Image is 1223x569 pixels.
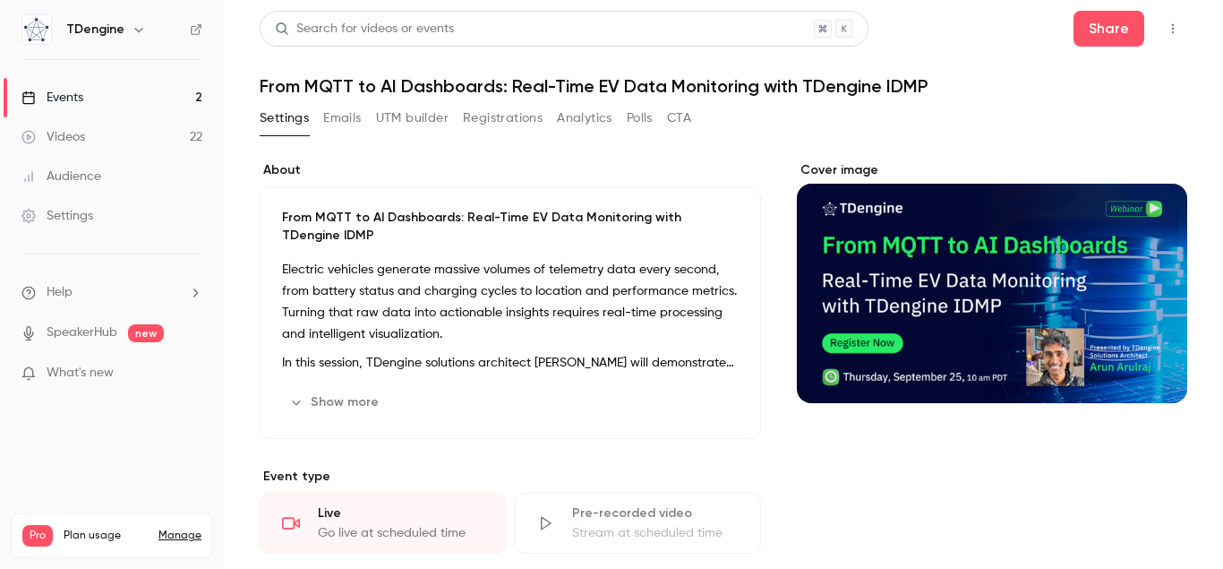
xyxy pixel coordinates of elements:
[21,283,202,302] li: help-dropdown-opener
[260,75,1187,97] h1: From MQTT to AI Dashboards: Real-Time EV Data Monitoring with TDengine IDMP
[282,388,389,417] button: Show more
[275,20,454,39] div: Search for videos or events
[21,168,101,185] div: Audience
[572,504,739,522] div: Pre-recorded video
[376,104,449,133] button: UTM builder
[21,89,83,107] div: Events
[318,524,484,542] div: Go live at scheduled time
[282,259,739,345] p: Electric vehicles generate massive volumes of telemetry data every second, from battery status an...
[797,161,1187,179] label: Cover image
[21,128,85,146] div: Videos
[797,161,1187,403] section: Cover image
[47,323,117,342] a: SpeakerHub
[158,529,201,543] a: Manage
[260,104,309,133] button: Settings
[282,352,739,374] p: In this session, TDengine solutions architect [PERSON_NAME] will demonstrate how to build an end-...
[21,207,93,225] div: Settings
[128,324,164,342] span: new
[514,493,761,554] div: Pre-recorded videoStream at scheduled time
[667,104,691,133] button: CTA
[463,104,543,133] button: Registrations
[22,525,53,547] span: Pro
[47,283,73,302] span: Help
[627,104,653,133] button: Polls
[22,15,51,44] img: TDengine
[47,364,114,383] span: What's new
[323,104,361,133] button: Emails
[260,161,761,179] label: About
[557,104,612,133] button: Analytics
[260,468,761,486] p: Event type
[260,493,507,554] div: LiveGo live at scheduled time
[1073,11,1144,47] button: Share
[64,529,148,543] span: Plan usage
[318,504,484,522] div: Live
[66,21,124,39] h6: TDengine
[282,209,739,245] p: From MQTT to AI Dashboards: Real-Time EV Data Monitoring with TDengine IDMP
[572,524,739,542] div: Stream at scheduled time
